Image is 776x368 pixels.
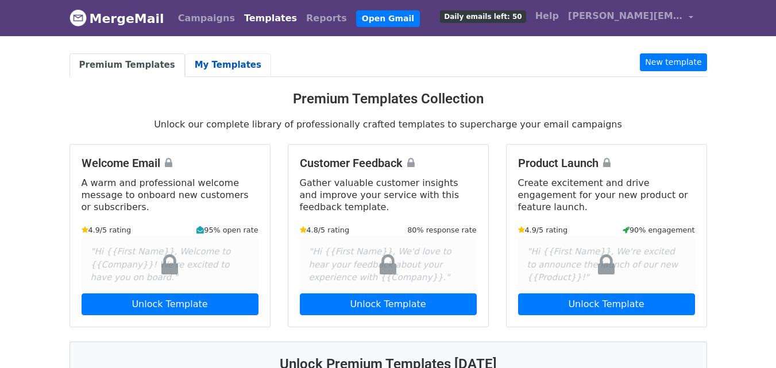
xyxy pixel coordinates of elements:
h4: Customer Feedback [300,156,477,170]
a: Unlock Template [82,293,258,315]
a: Templates [240,7,302,30]
div: "Hi {{First Name}}, We'd love to hear your feedback about your experience with {{Company}}." [300,236,477,293]
a: New template [640,53,706,71]
h3: Premium Templates Collection [70,91,707,107]
div: "Hi {{First Name}}, We're excited to announce the launch of our new {{Product}}!" [518,236,695,293]
small: 95% open rate [196,224,258,235]
a: MergeMail [70,6,164,30]
small: 90% engagement [623,224,695,235]
img: MergeMail logo [70,9,87,26]
small: 4.9/5 rating [82,224,132,235]
p: A warm and professional welcome message to onboard new customers or subscribers. [82,177,258,213]
span: Daily emails left: 50 [440,10,526,23]
span: [PERSON_NAME][EMAIL_ADDRESS][DOMAIN_NAME] [568,9,683,23]
small: 80% response rate [407,224,476,235]
p: Create excitement and drive engagement for your new product or feature launch. [518,177,695,213]
p: Unlock our complete library of professionally crafted templates to supercharge your email campaigns [70,118,707,130]
a: Unlock Template [300,293,477,315]
a: Unlock Template [518,293,695,315]
a: Open Gmail [356,10,420,27]
a: Reports [302,7,352,30]
a: [PERSON_NAME][EMAIL_ADDRESS][DOMAIN_NAME] [563,5,698,32]
p: Gather valuable customer insights and improve your service with this feedback template. [300,177,477,213]
h4: Product Launch [518,156,695,170]
small: 4.8/5 rating [300,224,350,235]
div: "Hi {{First Name}}, Welcome to {{Company}}! We're excited to have you on board." [82,236,258,293]
a: Daily emails left: 50 [435,5,530,28]
a: Campaigns [173,7,240,30]
small: 4.9/5 rating [518,224,568,235]
h4: Welcome Email [82,156,258,170]
a: Help [531,5,563,28]
a: My Templates [185,53,271,77]
a: Premium Templates [70,53,185,77]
